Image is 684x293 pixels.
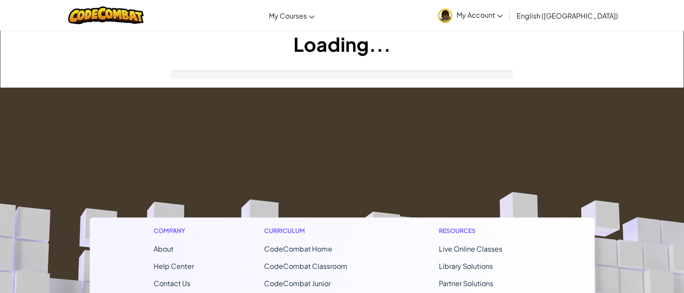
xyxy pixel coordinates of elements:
[154,244,173,253] a: About
[269,11,307,20] span: My Courses
[0,31,684,57] h1: Loading...
[434,2,507,29] a: My Account
[512,4,622,27] a: English ([GEOGRAPHIC_DATA])
[439,279,493,288] a: Partner Solutions
[457,10,503,19] span: My Account
[439,261,493,271] a: Library Solutions
[265,4,319,27] a: My Courses
[264,261,347,271] a: CodeCombat Classroom
[517,11,618,20] span: English ([GEOGRAPHIC_DATA])
[154,279,190,288] span: Contact Us
[264,244,332,253] span: CodeCombat Home
[264,279,331,288] a: CodeCombat Junior
[439,226,531,235] h1: Resources
[439,244,502,253] a: Live Online Classes
[438,9,452,23] img: avatar
[154,226,194,235] h1: Company
[154,261,194,271] a: Help Center
[264,226,369,235] h1: Curriculum
[68,6,144,24] img: CodeCombat logo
